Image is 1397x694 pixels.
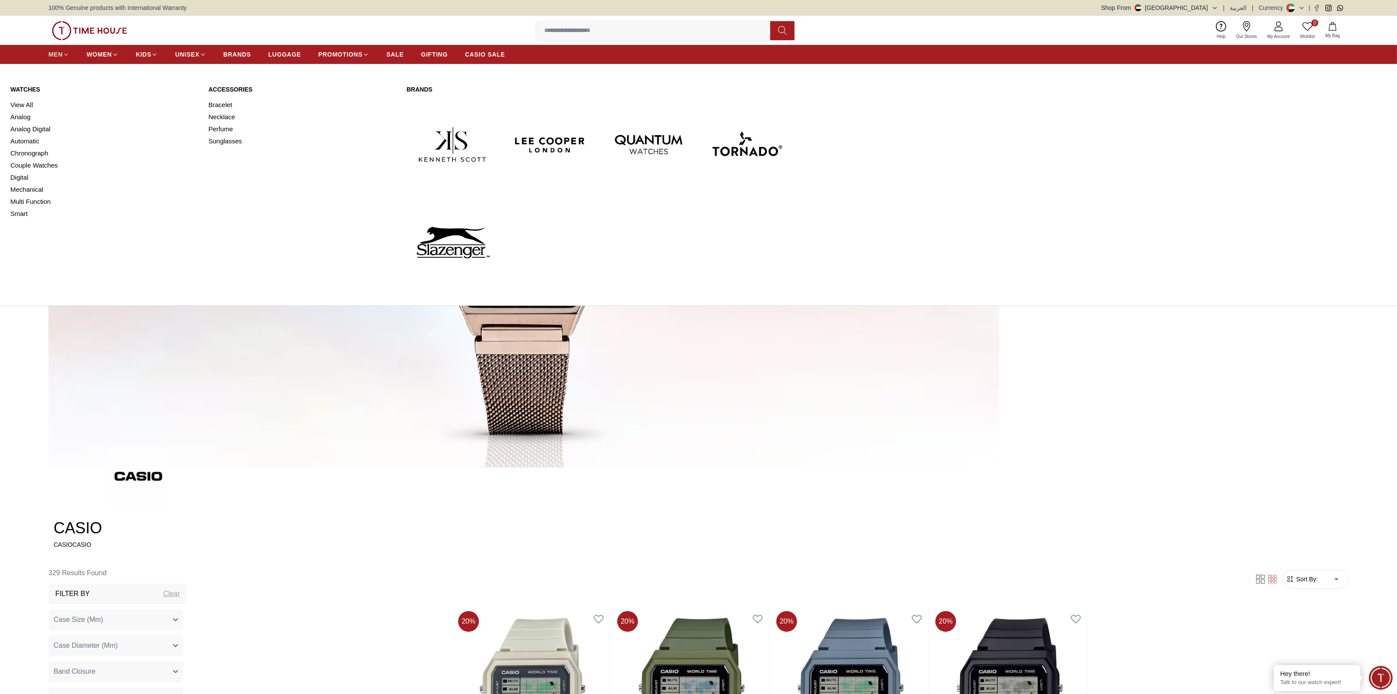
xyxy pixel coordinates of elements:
[163,589,180,599] div: Clear
[1135,4,1142,11] img: United Arab Emirates
[1264,33,1293,40] span: My Account
[208,99,396,111] a: Bracelet
[386,50,404,59] span: SALE
[54,540,1343,549] p: CASIOCASIO
[54,615,103,625] span: Case Size (Mm)
[1295,575,1318,583] span: Sort By:
[1280,679,1354,686] p: Talk to our watch expert!
[10,147,198,159] a: Chronograph
[10,111,198,123] a: Analog
[1213,33,1229,40] span: Help
[55,589,90,599] h3: Filter By
[10,159,198,171] a: Couple Watches
[465,47,505,62] a: CASIO SALE
[1320,20,1345,41] button: My Bag
[458,611,479,632] span: 20 %
[108,447,168,507] img: ...
[48,661,183,682] button: Band Closure
[208,123,396,135] a: Perfume
[935,611,956,632] span: 20 %
[1212,19,1231,41] a: Help
[1101,3,1218,12] button: Shop From[GEOGRAPHIC_DATA]
[208,135,396,147] a: Sunglasses
[223,50,251,59] span: BRANDS
[268,47,301,62] a: LUGGAGE
[48,635,183,656] button: Case Diameter (Mm)
[1231,19,1262,41] a: Our Stores
[268,50,301,59] span: LUGGAGE
[10,135,198,147] a: Automatic
[208,111,396,123] a: Necklace
[54,666,96,677] span: Band Closure
[505,99,596,190] img: Lee Cooper
[1252,3,1253,12] span: |
[1322,32,1343,39] span: My Bag
[1280,669,1354,678] div: Hey there!
[48,47,69,62] a: MEN
[1297,33,1318,40] span: Wishlist
[318,47,369,62] a: PROMOTIONS
[421,50,448,59] span: GIFTING
[48,609,183,630] button: Case Size (Mm)
[175,47,206,62] a: UNISEX
[208,85,396,94] a: Accessories
[52,21,127,40] img: ...
[86,47,118,62] a: WOMEN
[407,99,498,190] img: Kenneth Scott
[1286,575,1318,583] button: Sort By:
[10,123,198,135] a: Analog Digital
[603,99,694,190] img: Quantum
[1230,3,1247,12] button: العربية
[10,171,198,184] a: Digital
[465,50,505,59] span: CASIO SALE
[223,47,251,62] a: BRANDS
[86,50,112,59] span: WOMEN
[48,50,63,59] span: MEN
[10,99,198,111] a: View All
[407,85,793,94] a: Brands
[48,3,187,12] span: 100% Genuine products with International Warranty
[407,197,498,288] img: Slazenger
[1233,33,1260,40] span: Our Stores
[1337,5,1343,11] a: Whatsapp
[48,563,187,583] h6: 329 Results Found
[54,520,1343,537] h2: CASIO
[136,50,151,59] span: KIDS
[1314,5,1320,11] a: Facebook
[776,611,797,632] span: 20 %
[617,611,638,632] span: 20 %
[10,184,198,196] a: Mechanical
[136,47,158,62] a: KIDS
[1369,666,1393,690] div: Chat Widget
[701,99,792,190] img: Tornado
[1223,3,1225,12] span: |
[421,47,448,62] a: GIFTING
[10,208,198,220] a: Smart
[318,50,363,59] span: PROMOTIONS
[1259,3,1287,12] div: Currency
[1325,5,1332,11] a: Instagram
[175,50,199,59] span: UNISEX
[10,85,198,94] a: Watches
[1295,19,1320,41] a: 0Wishlist
[1311,19,1318,26] span: 0
[10,196,198,208] a: Multi Function
[1308,3,1310,12] span: |
[386,47,404,62] a: SALE
[54,640,118,651] span: Case Diameter (Mm)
